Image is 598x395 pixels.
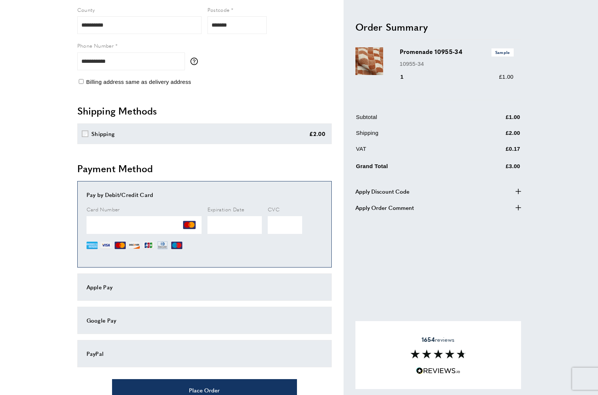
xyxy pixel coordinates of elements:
[356,113,469,127] td: Subtotal
[469,129,520,143] td: £2.00
[268,216,302,234] iframe: Secure Credit Card Frame - CVV
[79,79,84,84] input: Billing address same as delivery address
[87,316,322,325] div: Google Pay
[87,190,322,199] div: Pay by Debit/Credit Card
[207,216,262,234] iframe: Secure Credit Card Frame - Expiration Date
[400,59,514,68] p: 10955-34
[356,160,469,176] td: Grand Total
[355,203,414,212] span: Apply Order Comment
[207,6,230,13] span: Postcode
[101,240,112,251] img: VI.png
[87,283,322,292] div: Apple Pay
[143,240,154,251] img: JCB.png
[87,349,322,358] div: PayPal
[422,335,435,344] strong: 1654
[207,205,244,213] span: Expiration Date
[355,47,383,75] img: Promenade 10955-34
[469,160,520,176] td: £3.00
[86,79,191,85] span: Billing address same as delivery address
[87,216,202,234] iframe: Secure Credit Card Frame - Credit Card Number
[469,113,520,127] td: £1.00
[499,74,513,80] span: £1.00
[416,367,460,374] img: Reviews.io 5 stars
[491,48,514,56] span: Sample
[77,6,95,13] span: County
[469,144,520,159] td: £0.17
[77,42,114,49] span: Phone Number
[355,187,409,195] span: Apply Discount Code
[411,350,466,358] img: Reviews section
[400,47,514,56] h3: Promenade 10955-34
[77,104,332,118] h2: Shipping Methods
[190,58,202,65] button: More information
[268,205,280,213] span: CVC
[171,240,182,251] img: MI.png
[183,219,196,231] img: MC.png
[87,240,98,251] img: AE.png
[355,20,521,33] h2: Order Summary
[422,336,455,343] span: reviews
[356,144,469,159] td: VAT
[356,129,469,143] td: Shipping
[400,72,414,81] div: 1
[309,129,326,138] div: £2.00
[91,129,115,138] div: Shipping
[129,240,140,251] img: DI.png
[87,205,120,213] span: Card Number
[77,162,332,175] h2: Payment Method
[157,240,169,251] img: DN.png
[115,240,126,251] img: MC.png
